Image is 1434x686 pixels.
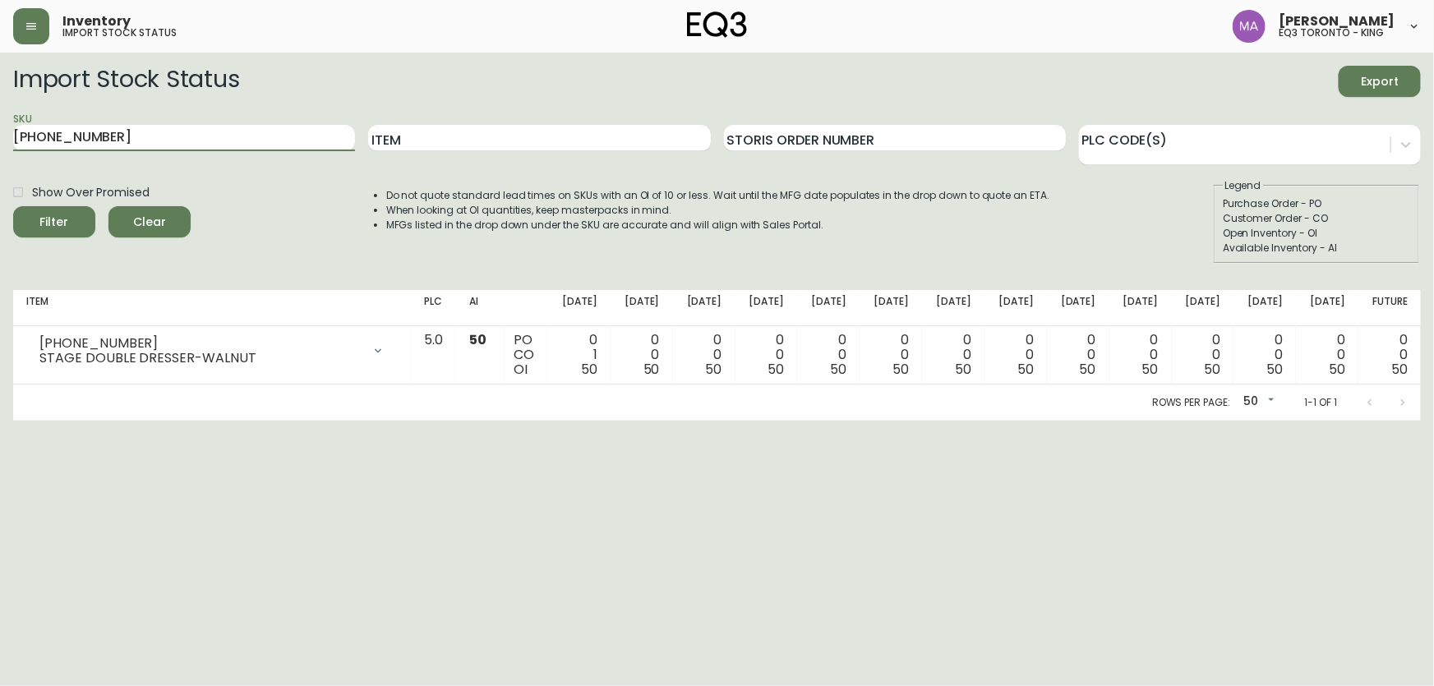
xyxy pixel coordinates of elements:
[735,290,798,326] th: [DATE]
[548,290,611,326] th: [DATE]
[1223,178,1263,193] legend: Legend
[810,333,846,377] div: 0 0
[411,326,457,384] td: 5.0
[1142,360,1159,379] span: 50
[706,360,722,379] span: 50
[797,290,860,326] th: [DATE]
[1109,290,1172,326] th: [DATE]
[1304,395,1337,410] p: 1-1 of 1
[1204,360,1220,379] span: 50
[386,203,1050,218] li: When looking at OI quantities, keep masterpacks in mind.
[1279,28,1384,38] h5: eq3 toronto - king
[122,212,178,233] span: Clear
[1223,226,1410,241] div: Open Inventory - OI
[39,351,362,366] div: STAGE DOUBLE DRESSER-WALNUT
[32,184,150,201] span: Show Over Promised
[386,188,1050,203] li: Do not quote standard lead times on SKUs with an OI of 10 or less. Wait until the MFG date popula...
[749,333,785,377] div: 0 0
[1391,360,1408,379] span: 50
[673,290,735,326] th: [DATE]
[892,360,909,379] span: 50
[13,290,411,326] th: Item
[1266,360,1283,379] span: 50
[643,360,660,379] span: 50
[469,330,486,349] span: 50
[830,360,846,379] span: 50
[26,333,398,369] div: [PHONE_NUMBER]STAGE DOUBLE DRESSER-WALNUT
[1152,395,1230,410] p: Rows per page:
[1233,290,1296,326] th: [DATE]
[1080,360,1096,379] span: 50
[108,206,191,237] button: Clear
[1352,71,1408,92] span: Export
[1279,15,1395,28] span: [PERSON_NAME]
[1060,333,1096,377] div: 0 0
[514,333,535,377] div: PO CO
[1017,360,1034,379] span: 50
[768,360,784,379] span: 50
[1223,211,1410,226] div: Customer Order - CO
[1372,333,1408,377] div: 0 0
[1247,333,1283,377] div: 0 0
[411,290,457,326] th: PLC
[873,333,909,377] div: 0 0
[955,360,971,379] span: 50
[860,290,922,326] th: [DATE]
[386,218,1050,233] li: MFGs listed in the drop down under the SKU are accurate and will align with Sales Portal.
[1172,290,1234,326] th: [DATE]
[13,206,95,237] button: Filter
[1309,333,1345,377] div: 0 0
[624,333,660,377] div: 0 0
[514,360,528,379] span: OI
[1296,290,1358,326] th: [DATE]
[1329,360,1345,379] span: 50
[62,15,131,28] span: Inventory
[1047,290,1109,326] th: [DATE]
[686,333,722,377] div: 0 0
[62,28,177,38] h5: import stock status
[456,290,500,326] th: AI
[1223,196,1410,211] div: Purchase Order - PO
[561,333,597,377] div: 0 1
[13,66,239,97] h2: Import Stock Status
[1223,241,1410,256] div: Available Inventory - AI
[1358,290,1421,326] th: Future
[581,360,597,379] span: 50
[935,333,971,377] div: 0 0
[998,333,1034,377] div: 0 0
[1339,66,1421,97] button: Export
[611,290,673,326] th: [DATE]
[922,290,984,326] th: [DATE]
[39,336,362,351] div: [PHONE_NUMBER]
[984,290,1047,326] th: [DATE]
[1123,333,1159,377] div: 0 0
[1185,333,1221,377] div: 0 0
[1237,389,1278,416] div: 50
[1233,10,1266,43] img: 4f0989f25cbf85e7eb2537583095d61e
[687,12,748,38] img: logo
